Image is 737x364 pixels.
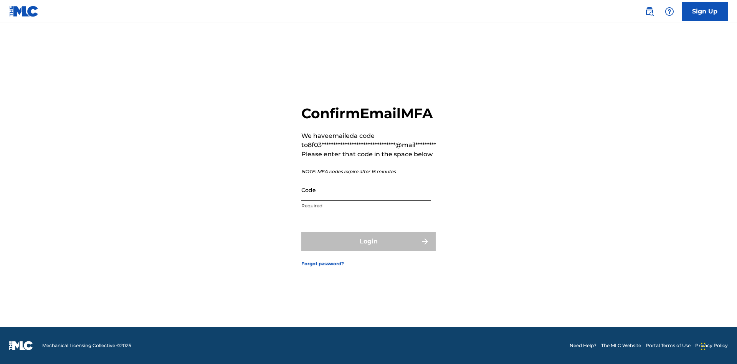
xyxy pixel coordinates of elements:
[9,341,33,350] img: logo
[301,168,436,175] p: NOTE: MFA codes expire after 15 minutes
[301,150,436,159] p: Please enter that code in the space below
[701,335,706,358] div: Drag
[662,4,677,19] div: Help
[645,7,654,16] img: search
[646,342,691,349] a: Portal Terms of Use
[642,4,657,19] a: Public Search
[601,342,641,349] a: The MLC Website
[9,6,39,17] img: MLC Logo
[301,105,436,122] h2: Confirm Email MFA
[665,7,674,16] img: help
[301,202,431,209] p: Required
[682,2,728,21] a: Sign Up
[695,342,728,349] a: Privacy Policy
[42,342,131,349] span: Mechanical Licensing Collective © 2025
[570,342,597,349] a: Need Help?
[301,260,344,267] a: Forgot password?
[699,327,737,364] iframe: Chat Widget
